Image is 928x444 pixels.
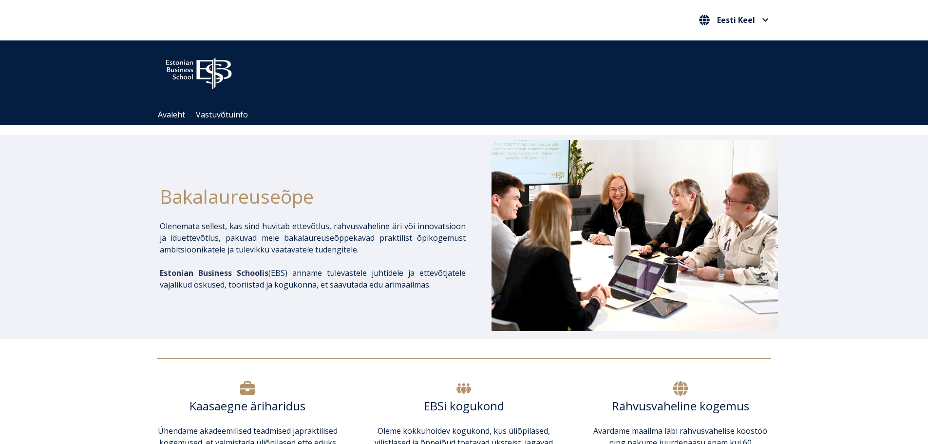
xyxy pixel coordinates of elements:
div: Navigation Menu [152,105,786,125]
nav: Vali oma keel [697,12,771,28]
img: Bakalaureusetudengid [492,140,778,331]
h6: Kaasaegne äriharidus [157,399,338,413]
button: Eesti Keel [697,12,771,28]
p: EBS) anname tulevastele juhtidele ja ettevõtjatele vajalikud oskused, tööriistad ja kogukonna, et... [160,267,466,290]
span: Estonian Business Schoolis [160,268,268,278]
h6: EBSi kogukond [374,399,554,413]
span: Ühendame akadeemilised teadmised ja [158,425,299,436]
p: Olenemata sellest, kas sind huvitab ettevõtlus, rahvusvaheline äri või innovatsioon ja iduettevõt... [160,220,466,255]
h1: Bakalaureuseõpe [160,182,466,211]
a: Vastuvõtuinfo [196,109,248,120]
a: Avaleht [158,109,185,120]
img: ebs_logo2016_white [157,50,240,92]
h6: Rahvusvaheline kogemus [590,399,771,413]
span: ( [160,268,271,278]
span: Eesti Keel [717,16,755,24]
